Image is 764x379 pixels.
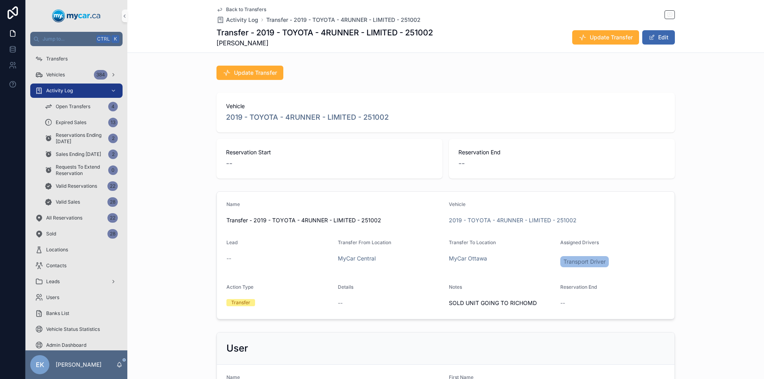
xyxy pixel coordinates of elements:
span: Transfer From Location [338,239,391,245]
div: Transfer [231,299,250,306]
div: 13 [108,118,118,127]
span: Reservations Ending [DATE] [56,132,105,145]
div: 2 [108,150,118,159]
a: Banks List [30,306,123,321]
a: Open Transfers4 [40,99,123,114]
button: Update Transfer [216,66,283,80]
div: 4 [108,102,118,111]
a: Sold28 [30,227,123,241]
span: Jump to... [43,36,93,42]
span: Expired Sales [56,119,86,126]
button: Edit [642,30,675,45]
a: Valid Reservations22 [40,179,123,193]
span: Contacts [46,262,66,269]
span: Details [338,284,353,290]
h2: User [226,342,248,355]
span: SOLD UNIT GOING TO RICHOMD [449,299,554,307]
span: Reservation End [458,148,665,156]
a: Activity Log [216,16,258,24]
div: 2 [108,134,118,143]
a: Vehicles384 [30,68,123,82]
a: Vehicle Status Statistics [30,322,123,336]
span: Name [226,201,240,207]
span: EK [36,360,44,369]
button: Jump to...CtrlK [30,32,123,46]
a: MyCar Central [338,255,376,262]
a: Admin Dashboard [30,338,123,352]
a: Back to Transfers [216,6,266,13]
a: Leads [30,274,123,289]
a: Sales Ending [DATE]2 [40,147,123,161]
span: Admin Dashboard [46,342,86,348]
img: App logo [52,10,101,22]
a: Transfer - 2019 - TOYOTA - 4RUNNER - LIMITED - 251002 [266,16,421,24]
span: Valid Reservations [56,183,97,189]
span: Vehicles [46,72,65,78]
span: Vehicle Status Statistics [46,326,100,332]
span: Open Transfers [56,103,90,110]
a: 2019 - TOYOTA - 4RUNNER - LIMITED - 251002 [449,216,577,224]
span: Action Type [226,284,253,290]
span: Transport Driver [563,258,606,266]
span: Ctrl [96,35,111,43]
span: Reservation Start [226,148,433,156]
span: -- [560,299,565,307]
a: Requests To Extend Reservation0 [40,163,123,177]
span: Activity Log [226,16,258,24]
span: -- [458,158,465,169]
button: Update Transfer [572,30,639,45]
span: K [112,36,119,42]
span: Reservation End [560,284,597,290]
a: MyCar Ottawa [449,255,487,262]
span: Lead [226,239,238,245]
a: Transfers [30,52,123,66]
span: [PERSON_NAME] [216,38,433,48]
span: Vehicle [226,102,665,110]
span: -- [226,158,232,169]
span: Requests To Extend Reservation [56,164,105,177]
span: Users [46,294,59,301]
a: Expired Sales13 [40,115,123,130]
span: Transfer - 2019 - TOYOTA - 4RUNNER - LIMITED - 251002 [226,216,442,224]
span: Sales Ending [DATE] [56,151,101,157]
a: 2019 - TOYOTA - 4RUNNER - LIMITED - 251002 [226,112,389,123]
a: Users [30,290,123,305]
a: Contacts [30,258,123,273]
a: Reservations Ending [DATE]2 [40,131,123,146]
span: Transfer To Location [449,239,496,245]
a: Valid Sales28 [40,195,123,209]
p: [PERSON_NAME] [56,361,101,369]
div: 22 [107,213,118,223]
span: Activity Log [46,87,73,94]
a: Transport Driver [560,256,609,267]
span: Locations [46,247,68,253]
span: Leads [46,278,60,285]
div: scrollable content [25,46,127,350]
span: Transfers [46,56,68,62]
span: Valid Sales [56,199,80,205]
span: Update Transfer [590,33,633,41]
span: Back to Transfers [226,6,266,13]
span: Sold [46,231,56,237]
span: -- [226,255,231,262]
a: Locations [30,243,123,257]
span: Vehicle [449,201,466,207]
div: 0 [108,165,118,175]
div: 28 [107,229,118,239]
span: Banks List [46,310,69,317]
span: Notes [449,284,462,290]
a: All Reservations22 [30,211,123,225]
span: Assigned Drivers [560,239,599,245]
span: All Reservations [46,215,82,221]
div: 384 [94,70,107,80]
span: -- [338,299,343,307]
a: Activity Log [30,84,123,98]
div: 28 [107,197,118,207]
span: Update Transfer [234,69,277,77]
div: 22 [107,181,118,191]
